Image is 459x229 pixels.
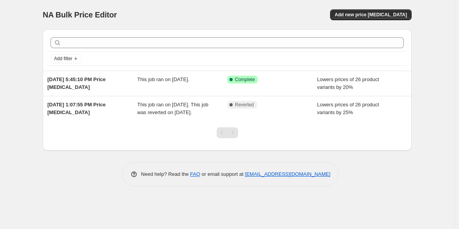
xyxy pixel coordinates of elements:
[47,76,106,90] span: [DATE] 5:45:10 PM Price [MEDICAL_DATA]
[217,127,238,138] nav: Pagination
[235,102,254,108] span: Reverted
[54,56,72,62] span: Add filter
[200,171,245,177] span: or email support at
[335,12,407,18] span: Add new price [MEDICAL_DATA]
[330,9,412,20] button: Add new price [MEDICAL_DATA]
[50,54,82,63] button: Add filter
[245,171,330,177] a: [EMAIL_ADDRESS][DOMAIN_NAME]
[137,76,190,82] span: This job ran on [DATE].
[235,76,255,83] span: Complete
[141,171,190,177] span: Need help? Read the
[47,102,106,115] span: [DATE] 1:07:55 PM Price [MEDICAL_DATA]
[317,102,379,115] span: Lowers prices of 26 product variants by 25%
[137,102,209,115] span: This job ran on [DATE]. This job was reverted on [DATE].
[190,171,200,177] a: FAQ
[317,76,379,90] span: Lowers prices of 26 product variants by 20%
[43,10,117,19] span: NA Bulk Price Editor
